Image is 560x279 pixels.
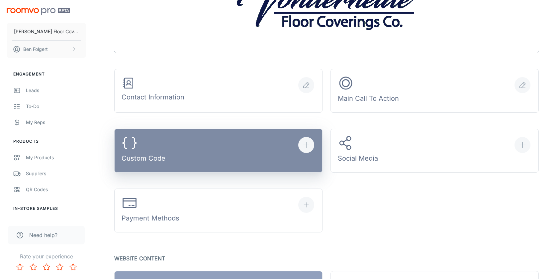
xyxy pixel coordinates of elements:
[122,195,179,226] div: Payment Methods
[330,129,539,173] button: Social Media
[122,76,184,105] div: Contact Information
[14,28,79,35] p: [PERSON_NAME] Floor Covering
[114,254,539,263] p: Website Content
[29,231,57,239] span: Need help?
[40,260,53,274] button: Rate 3 star
[23,46,48,53] p: Ben Folgert
[26,119,86,126] div: My Reps
[27,260,40,274] button: Rate 2 star
[7,8,70,15] img: Roomvo PRO Beta
[122,135,165,166] div: Custom Code
[114,189,323,232] button: Payment Methods
[53,260,66,274] button: Rate 4 star
[66,260,80,274] button: Rate 5 star
[114,129,323,173] button: Custom Code
[7,41,86,58] button: Ben Folgert
[338,135,378,166] div: Social Media
[7,23,86,40] button: [PERSON_NAME] Floor Covering
[26,87,86,94] div: Leads
[26,170,86,177] div: Suppliers
[5,252,87,260] p: Rate your experience
[26,154,86,161] div: My Products
[26,103,86,110] div: To-do
[338,75,399,106] div: Main Call To Action
[13,260,27,274] button: Rate 1 star
[114,69,323,113] button: Contact Information
[330,69,539,113] button: Main Call To Action
[26,186,86,193] div: QR Codes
